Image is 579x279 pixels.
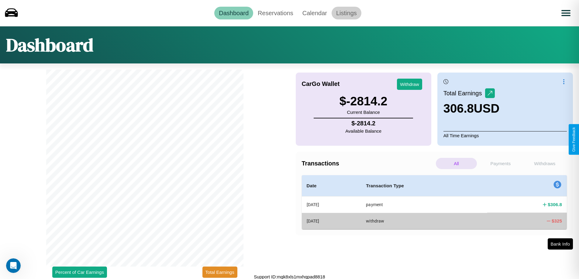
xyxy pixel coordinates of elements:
[436,158,477,169] p: All
[298,7,332,19] a: Calendar
[552,218,562,224] h4: $ 325
[302,160,434,167] h4: Transactions
[52,267,107,278] button: Percent of Car Earnings
[397,79,422,90] button: Withdraw
[345,127,381,135] p: Available Balance
[253,7,298,19] a: Reservations
[307,182,357,189] h4: Date
[339,108,388,116] p: Current Balance
[524,158,565,169] p: Withdraws
[361,196,487,213] th: payment
[572,127,576,152] div: Give Feedback
[443,88,485,99] p: Total Earnings
[339,94,388,108] h3: $ -2814.2
[557,5,574,22] button: Open menu
[361,213,487,229] th: withdraw
[302,196,361,213] th: [DATE]
[6,32,93,57] h1: Dashboard
[443,131,567,140] p: All Time Earnings
[202,267,237,278] button: Total Earnings
[332,7,361,19] a: Listings
[302,213,361,229] th: [DATE]
[302,175,567,229] table: simple table
[548,201,562,208] h4: $ 306.8
[6,258,21,273] iframe: Intercom live chat
[443,102,500,115] h3: 306.8 USD
[345,120,381,127] h4: $ -2814.2
[302,80,340,87] h4: CarGo Wallet
[548,238,573,250] button: Bank Info
[480,158,521,169] p: Payments
[214,7,253,19] a: Dashboard
[366,182,482,189] h4: Transaction Type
